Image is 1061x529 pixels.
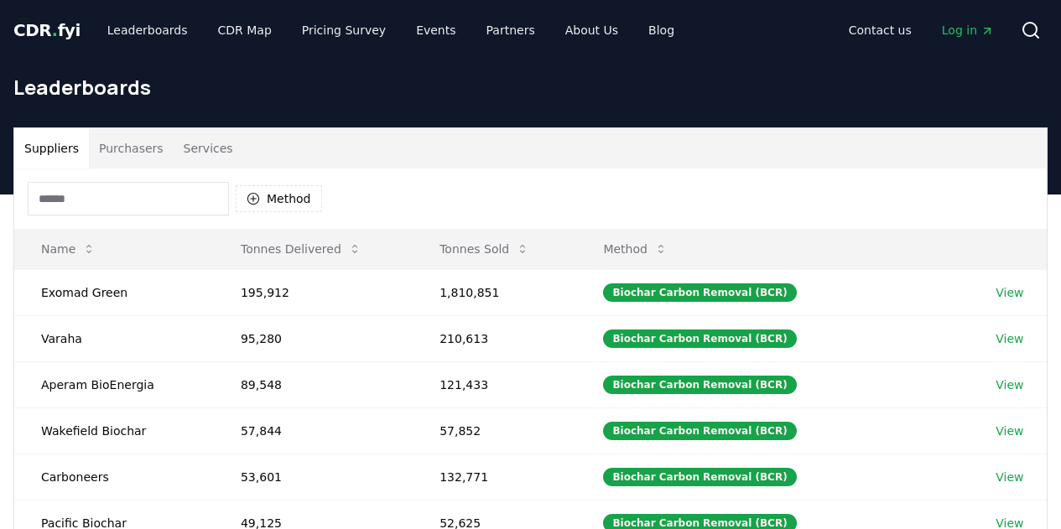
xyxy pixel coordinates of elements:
[413,407,576,454] td: 57,852
[214,407,413,454] td: 57,844
[413,361,576,407] td: 121,433
[426,232,543,266] button: Tonnes Sold
[214,269,413,315] td: 195,912
[996,469,1023,485] a: View
[413,269,576,315] td: 1,810,851
[214,454,413,500] td: 53,601
[227,232,375,266] button: Tonnes Delivered
[473,15,549,45] a: Partners
[13,20,81,40] span: CDR fyi
[835,15,925,45] a: Contact us
[14,407,214,454] td: Wakefield Biochar
[403,15,469,45] a: Events
[996,284,1023,301] a: View
[942,22,994,39] span: Log in
[996,330,1023,347] a: View
[603,468,796,486] div: Biochar Carbon Removal (BCR)
[174,128,243,169] button: Services
[214,361,413,407] td: 89,548
[413,454,576,500] td: 132,771
[603,422,796,440] div: Biochar Carbon Removal (BCR)
[28,232,109,266] button: Name
[928,15,1007,45] a: Log in
[14,361,214,407] td: Aperam BioEnergia
[835,15,1007,45] nav: Main
[552,15,632,45] a: About Us
[603,376,796,394] div: Biochar Carbon Removal (BCR)
[14,269,214,315] td: Exomad Green
[94,15,688,45] nav: Main
[89,128,174,169] button: Purchasers
[603,329,796,348] div: Biochar Carbon Removal (BCR)
[13,18,81,42] a: CDR.fyi
[996,423,1023,439] a: View
[236,185,322,212] button: Method
[996,376,1023,393] a: View
[603,283,796,302] div: Biochar Carbon Removal (BCR)
[14,128,89,169] button: Suppliers
[590,232,681,266] button: Method
[94,15,201,45] a: Leaderboards
[289,15,399,45] a: Pricing Survey
[205,15,285,45] a: CDR Map
[13,74,1048,101] h1: Leaderboards
[413,315,576,361] td: 210,613
[635,15,688,45] a: Blog
[214,315,413,361] td: 95,280
[14,315,214,361] td: Varaha
[14,454,214,500] td: Carboneers
[52,20,58,40] span: .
